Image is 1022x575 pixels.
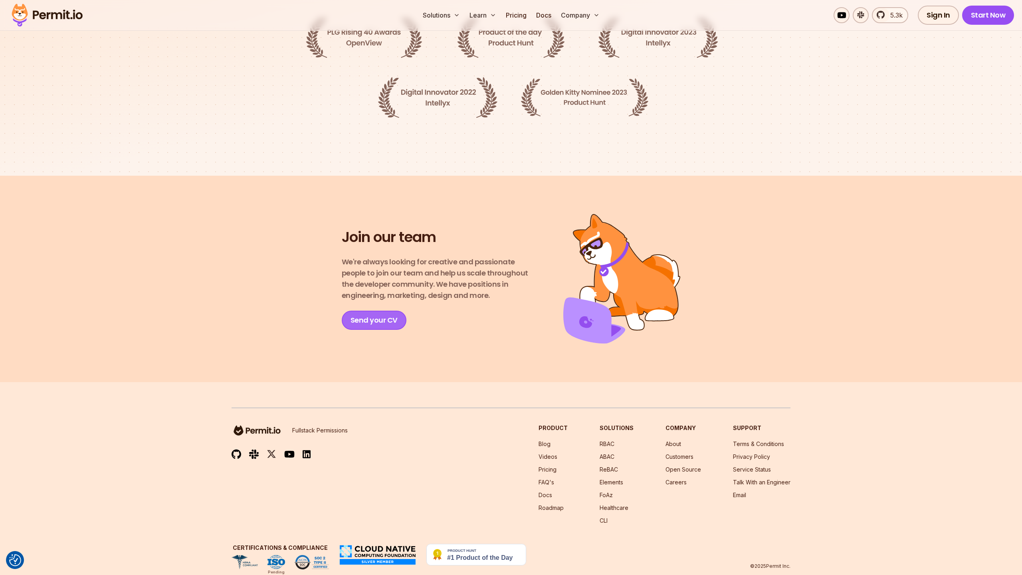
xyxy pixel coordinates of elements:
[232,544,329,552] h3: Certifications & Compliance
[9,554,21,566] button: Consent Preferences
[733,424,790,432] h3: Support
[539,466,557,473] a: Pricing
[665,440,681,447] a: About
[733,492,746,498] a: Email
[267,555,285,569] img: ISO
[563,214,681,344] img: Join us
[295,555,329,569] img: SOC
[426,544,526,565] img: Permit.io - Never build permissions again | Product Hunt
[539,479,554,486] a: FAQ's
[885,10,903,20] span: 5.3k
[457,17,565,58] img: Product of the day Product Hunt
[733,466,771,473] a: Service Status
[539,492,552,498] a: Docs
[249,449,259,460] img: slack
[600,453,614,460] a: ABAC
[232,424,283,437] img: logo
[303,450,311,459] img: linkedin
[342,256,535,301] p: We're always looking for creative and passionate people to join our team and help us scale throug...
[918,6,959,25] a: Sign In
[267,449,276,459] img: twitter
[558,7,603,23] button: Company
[378,77,497,118] img: Digital Innovator 2022 Intellyx
[8,2,86,29] img: Permit logo
[665,479,687,486] a: Careers
[503,7,530,23] a: Pricing
[600,466,618,473] a: ReBAC
[598,17,718,58] img: Digital Innovator 2023 Intellyx
[292,426,348,434] p: Fullstack Permissions
[733,440,784,447] a: Terms & Conditions
[533,7,555,23] a: Docs
[600,504,628,511] a: Healthcare
[600,440,614,447] a: RBAC
[420,7,463,23] button: Solutions
[665,424,701,432] h3: Company
[466,7,499,23] button: Learn
[962,6,1014,25] a: Start Now
[750,563,790,569] p: © 2025 Permit Inc.
[232,555,258,569] img: HIPAA
[733,453,770,460] a: Privacy Policy
[342,228,436,247] h2: Join our team
[872,7,908,23] a: 5.3k
[665,466,701,473] a: Open Source
[539,453,557,460] a: Videos
[342,311,406,330] a: Send your CV
[9,554,21,566] img: Revisit consent button
[600,479,623,486] a: Elements
[539,424,568,432] h3: Product
[521,78,648,117] img: Golden Kitty Nominee 2023 Product Hunt
[232,449,241,459] img: github
[539,504,564,511] a: Roadmap
[600,424,634,432] h3: Solutions
[665,453,693,460] a: Customers
[733,479,790,486] a: Talk With an Engineer
[600,517,608,524] a: CLI
[539,440,551,447] a: Blog
[284,450,295,459] img: youtube
[600,492,613,498] a: FoAz
[306,17,422,58] img: PLG Rising 40 Awards OpenView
